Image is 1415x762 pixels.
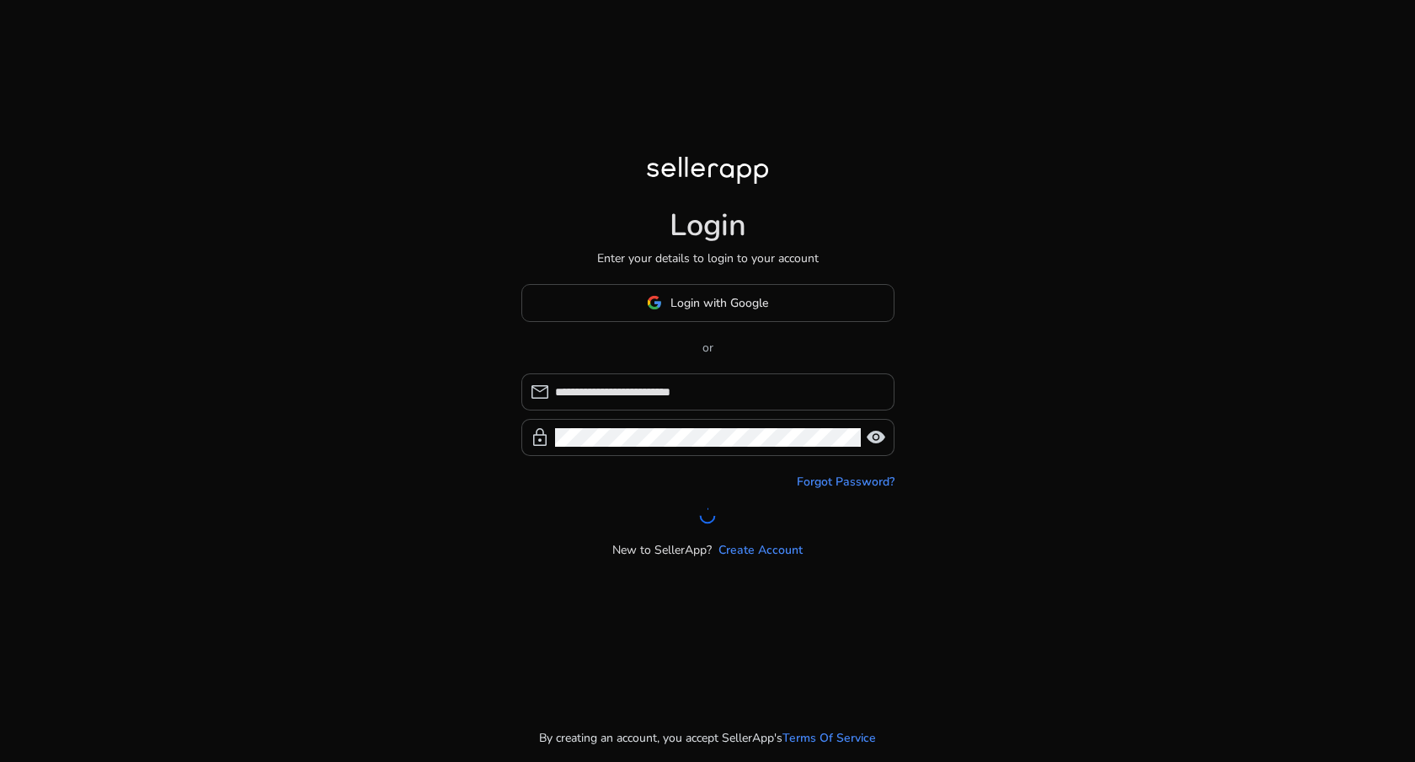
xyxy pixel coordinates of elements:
[612,541,712,559] p: New to SellerApp?
[782,729,876,747] a: Terms Of Service
[597,250,819,267] p: Enter your details to login to your account
[530,382,550,402] span: mail
[670,294,768,312] span: Login with Google
[718,541,803,559] a: Create Account
[797,473,894,491] a: Forgot Password?
[521,339,894,357] p: or
[866,427,886,448] span: visibility
[647,295,662,310] img: google-logo.svg
[670,207,746,244] h1: Login
[530,427,550,448] span: lock
[521,284,894,322] button: Login with Google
